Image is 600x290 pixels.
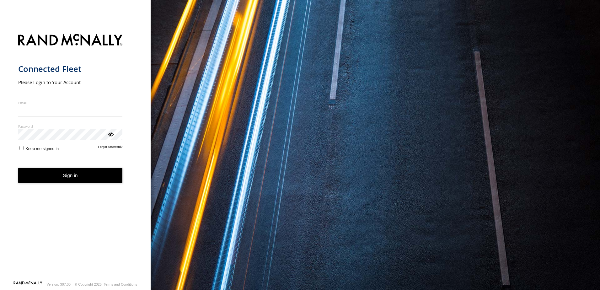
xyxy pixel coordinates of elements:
[47,282,71,286] div: Version: 307.00
[107,131,114,137] div: ViewPassword
[25,146,59,151] span: Keep me signed in
[75,282,137,286] div: © Copyright 2025 -
[18,100,123,105] label: Email
[18,64,123,74] h1: Connected Fleet
[104,282,137,286] a: Terms and Conditions
[18,30,133,281] form: main
[98,145,123,151] a: Forgot password?
[18,33,123,49] img: Rand McNally
[18,79,123,85] h2: Please Login to Your Account
[19,146,24,150] input: Keep me signed in
[18,124,123,129] label: Password
[13,281,42,287] a: Visit our Website
[18,168,123,183] button: Sign in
